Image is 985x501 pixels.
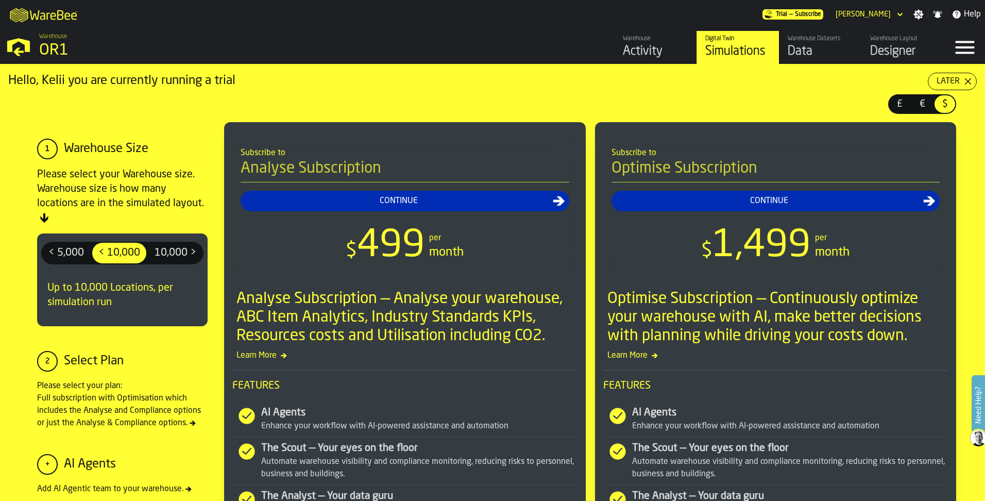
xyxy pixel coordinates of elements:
div: Hello, Kelii you are currently running a trial [8,73,928,89]
div: OR1 [39,41,317,60]
div: Up to 10,000 Locations, per simulation run [41,273,203,318]
a: link-to-/wh/i/02d92962-0f11-4133-9763-7cb092bceeef/simulations [697,31,779,64]
div: The Scout — Your eyes on the floor [632,441,948,456]
div: AI Agents [632,406,948,420]
span: Subscribe [795,11,821,18]
span: 499 [357,228,425,265]
span: 1,499 [712,228,811,265]
div: Simulations [705,43,771,60]
span: Help [964,8,981,21]
label: button-toggle-Settings [909,9,928,20]
label: button-switch-multi-< 10,000 [91,242,147,264]
div: + [37,454,58,475]
span: Learn More [232,349,578,362]
div: Please select your Warehouse size. Warehouse size is how many locations are in the simulated layout. [37,168,208,225]
span: £ [891,97,908,111]
div: 1 [37,139,58,159]
label: button-switch-multi-< 5,000 [41,242,91,264]
div: Please select your plan: Full subscription with Optimisation which includes the Analyse and Compl... [37,380,208,429]
div: thumb [42,243,90,263]
div: Automate warehouse visibility and compliance monitoring, reducing risks to personnel, business an... [632,456,948,480]
div: per [429,232,441,244]
span: Learn More [603,349,948,362]
span: 10,000 > [150,245,200,261]
div: Designer [870,43,936,60]
div: per [815,232,827,244]
button: button-Later [928,73,977,90]
span: $ [701,241,712,261]
a: link-to-/wh/i/02d92962-0f11-4133-9763-7cb092bceeef/data [779,31,861,64]
span: < 5,000 [44,245,88,261]
div: Warehouse [623,35,688,42]
label: button-toggle-Notifications [928,9,947,20]
label: button-switch-multi-$ [933,94,956,114]
a: link-to-/wh/i/02d92962-0f11-4133-9763-7cb092bceeef/designer [861,31,944,64]
div: thumb [935,95,955,113]
div: month [429,244,464,261]
div: DropdownMenuValue-Kelii Reynolds [831,8,905,21]
h4: Optimise Subscription [612,159,940,182]
span: — [789,11,793,18]
div: Automate warehouse visibility and compliance monitoring, reducing risks to personnel, business an... [261,456,578,480]
a: link-to-/wh/i/02d92962-0f11-4133-9763-7cb092bceeef/pricing/ [762,9,823,20]
div: DropdownMenuValue-Kelii Reynolds [836,10,891,19]
span: < 10,000 [94,245,144,261]
a: link-to-/wh/i/02d92962-0f11-4133-9763-7cb092bceeef/feed/ [614,31,697,64]
div: Enhance your workflow with AI-powered assistance and automation [261,420,578,432]
div: Warehouse Layout [870,35,936,42]
div: thumb [92,243,146,263]
div: Subscribe to [612,147,940,159]
div: month [815,244,850,261]
div: Continue [245,195,553,207]
button: button-Continue [612,191,940,211]
span: Warehouse [39,33,67,40]
span: $ [937,97,953,111]
div: Enhance your workflow with AI-powered assistance and automation [632,420,948,432]
div: Data [788,43,853,60]
span: € [914,97,930,111]
div: Menu Subscription [762,9,823,20]
label: button-switch-multi-10,000 > [147,242,203,264]
div: Digital Twin [705,35,771,42]
h4: Analyse Subscription [241,159,569,182]
div: Analyse Subscription — Analyse your warehouse, ABC Item Analytics, Industry Standards KPIs, Resou... [236,290,578,345]
div: Later [932,75,964,88]
div: Activity [623,43,688,60]
div: Select Plan [64,353,124,370]
div: Optimise Subscription — Continuously optimize your warehouse with AI, make better decisions with ... [607,290,948,345]
span: Features [232,379,578,393]
label: Need Help? [973,376,984,434]
div: thumb [912,95,932,113]
span: Trial [776,11,787,18]
label: button-switch-multi-£ [888,94,911,114]
div: AI Agents [261,406,578,420]
label: button-toggle-Help [947,8,985,21]
label: button-switch-multi-€ [911,94,933,114]
div: AI Agents [64,456,116,473]
div: Add AI Agentic team to your warehouse. [37,483,208,495]
div: The Scout — Your eyes on the floor [261,441,578,456]
div: Warehouse Datasets [788,35,853,42]
span: $ [346,241,357,261]
div: thumb [889,95,910,113]
div: Subscribe to [241,147,569,159]
button: button-Continue [241,191,569,211]
div: Continue [616,195,924,207]
div: 2 [37,351,58,372]
div: thumb [148,243,202,263]
div: Warehouse Size [64,141,148,157]
label: button-toggle-Menu [944,31,985,64]
span: Features [603,379,948,393]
